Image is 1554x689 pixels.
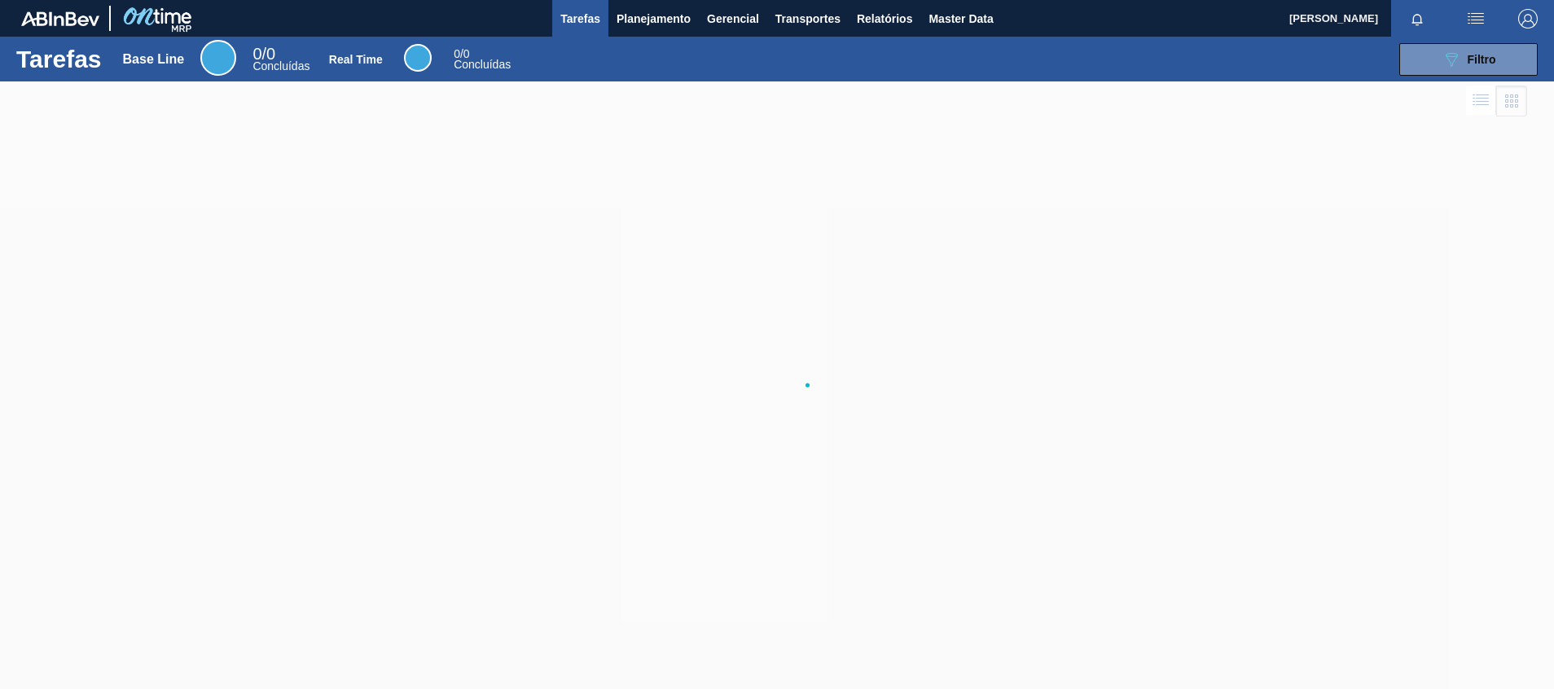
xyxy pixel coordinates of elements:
div: Base Line [123,52,185,67]
div: Real Time [404,44,432,72]
span: Tarefas [560,9,600,29]
span: Planejamento [617,9,691,29]
div: Base Line [200,40,236,76]
img: userActions [1466,9,1486,29]
span: Gerencial [707,9,759,29]
img: Logout [1518,9,1538,29]
div: Real Time [454,49,511,70]
div: Real Time [329,53,383,66]
span: / 0 [252,45,275,63]
span: Concluídas [454,58,511,71]
button: Filtro [1399,43,1538,76]
span: Transportes [775,9,841,29]
span: 0 [454,47,460,60]
span: / 0 [454,47,469,60]
h1: Tarefas [16,50,102,68]
span: Filtro [1468,53,1496,66]
img: TNhmsLtSVTkK8tSr43FrP2fwEKptu5GPRR3wAAAABJRU5ErkJggg== [21,11,99,26]
div: Base Line [252,47,309,72]
span: 0 [252,45,261,63]
span: Master Data [928,9,993,29]
button: Notificações [1391,7,1443,30]
span: Relatórios [857,9,912,29]
span: Concluídas [252,59,309,72]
